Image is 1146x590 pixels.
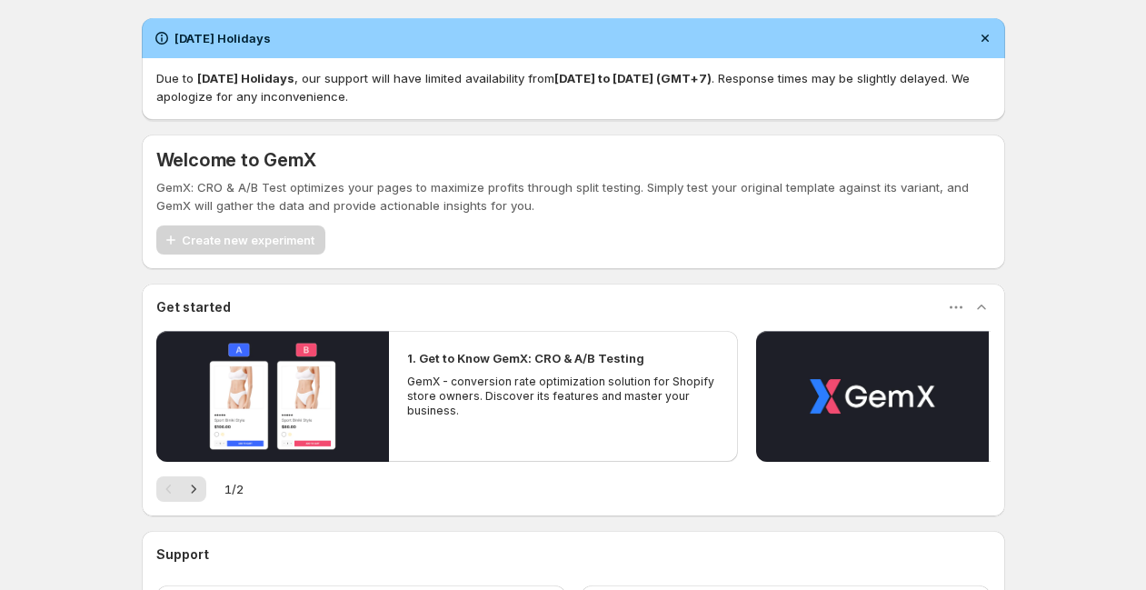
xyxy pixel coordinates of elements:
[756,331,989,462] button: Play video
[156,331,389,462] button: Play video
[197,71,294,85] strong: [DATE] Holidays
[181,476,206,502] button: Next
[224,480,244,498] span: 1 / 2
[156,545,209,564] h3: Support
[407,375,720,418] p: GemX - conversion rate optimization solution for Shopify store owners. Discover its features and ...
[554,71,712,85] strong: [DATE] to [DATE] (GMT+7)
[407,349,644,367] h2: 1. Get to Know GemX: CRO & A/B Testing
[156,178,991,215] p: GemX: CRO & A/B Test optimizes your pages to maximize profits through split testing. Simply test ...
[174,29,271,47] h2: [DATE] Holidays
[156,476,206,502] nav: Pagination
[972,25,998,51] button: Dismiss notification
[156,298,231,316] h3: Get started
[156,69,991,105] p: Due to , our support will have limited availability from . Response times may be slightly delayed...
[156,149,316,171] h5: Welcome to GemX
